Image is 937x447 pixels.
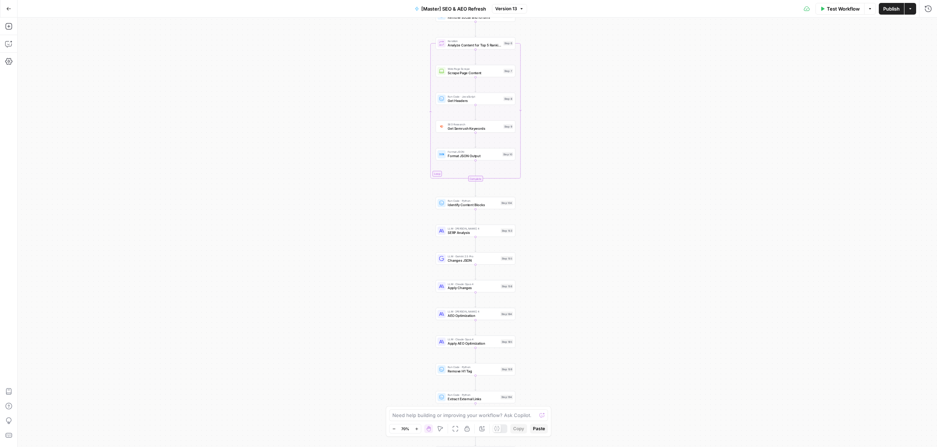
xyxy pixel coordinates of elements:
[436,176,515,181] div: Complete
[448,313,498,318] span: AEO Optimization
[448,230,499,235] span: SERP Analysis
[475,22,476,37] g: Edge from step_15 to step_6
[502,13,513,18] div: Step 15
[495,5,517,12] span: Version 13
[448,42,501,48] span: Analyze Content for Top 5 Ranking Pages
[436,37,515,50] div: LoopIterationAnalyze Content for Top 5 Ranking PagesStep 6
[501,367,513,372] div: Step 159
[475,77,476,92] g: Edge from step_7 to step_8
[448,258,499,263] span: Changes JSON
[503,41,513,46] div: Step 6
[475,237,476,252] g: Edge from step_153 to step_155
[436,391,515,404] div: Run Code · PythonExtract External LinksStep 194
[448,98,501,103] span: Get Headers
[827,5,860,12] span: Test Workflow
[436,252,515,265] div: LLM · Gemini 2.5 ProChanges JSONStep 155
[436,280,515,292] div: LLM · Claude Opus 4Apply ChangesStep 158
[448,94,501,98] span: Run Code · JavaScript
[448,337,499,341] span: LLM · Claude Opus 4
[503,96,513,101] div: Step 8
[436,148,515,160] div: Format JSONFormat JSON OutputStep 10
[401,426,409,432] span: 70%
[448,126,501,131] span: Get Semrush Keywords
[448,254,499,258] span: LLM · Gemini 2.5 Pro
[475,292,476,307] g: Edge from step_158 to step_184
[530,424,548,433] button: Paste
[436,363,515,376] div: Run Code · PythonRemove H1 TagStep 159
[475,49,476,64] g: Edge from step_6 to step_7
[421,5,486,12] span: [Master] SEO & AEO Refresh
[502,152,513,157] div: Step 10
[475,265,476,280] g: Edge from step_155 to step_158
[475,348,476,363] g: Edge from step_185 to step_159
[448,282,499,286] span: LLM · Claude Opus 4
[448,67,501,71] span: Web Page Scrape
[448,70,501,75] span: Scrape Page Content
[500,395,513,399] div: Step 194
[448,122,501,126] span: SEO Research
[501,256,513,261] div: Step 155
[513,425,524,432] span: Copy
[448,15,500,20] span: Remove social and forums
[410,3,490,15] button: [Master] SEO & AEO Refresh
[448,396,498,401] span: Extract External Links
[448,202,498,207] span: Identify Content Blocks
[475,209,476,224] g: Edge from step_104 to step_153
[436,197,515,209] div: Run Code · PythonIdentify Content BlocksStep 104
[500,201,513,205] div: Step 104
[448,310,498,314] span: LLM · [PERSON_NAME] 4
[475,376,476,391] g: Edge from step_159 to step_194
[436,65,515,77] div: Web Page ScrapeScrape Page ContentStep 7
[448,365,499,369] span: Run Code · Python
[883,5,900,12] span: Publish
[500,312,513,317] div: Step 184
[439,124,444,129] img: ey5lt04xp3nqzrimtu8q5fsyor3u
[879,3,904,15] button: Publish
[475,431,476,446] g: Edge from step_192 to step_179
[448,393,498,397] span: Run Code · Python
[533,425,545,432] span: Paste
[436,10,515,22] div: Remove social and forumsStep 15
[475,320,476,335] g: Edge from step_184 to step_185
[448,285,499,291] span: Apply Changes
[436,308,515,320] div: LLM · [PERSON_NAME] 4AEO OptimizationStep 184
[468,176,483,181] div: Complete
[501,228,513,233] div: Step 153
[436,224,515,237] div: LLM · [PERSON_NAME] 4SERP AnalysisStep 153
[492,4,527,14] button: Version 13
[448,150,500,154] span: Format JSON
[501,339,513,344] div: Step 185
[475,105,476,120] g: Edge from step_8 to step_9
[448,39,501,43] span: Iteration
[436,120,515,133] div: SEO ResearchGet Semrush KeywordsStep 9
[475,181,476,196] g: Edge from step_6-iteration-end to step_104
[448,341,499,346] span: Apply AEO Optimization
[448,199,498,203] span: Run Code · Python
[436,336,515,348] div: LLM · Claude Opus 4Apply AEO OptimizationStep 185
[510,424,527,433] button: Copy
[501,284,513,289] div: Step 158
[475,133,476,148] g: Edge from step_9 to step_10
[448,226,499,230] span: LLM · [PERSON_NAME] 4
[448,369,499,374] span: Remove H1 Tag
[503,124,513,129] div: Step 9
[436,92,515,105] div: Run Code · JavaScriptGet HeadersStep 8
[448,154,500,159] span: Format JSON Output
[815,3,865,15] button: Test Workflow
[503,69,513,73] div: Step 7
